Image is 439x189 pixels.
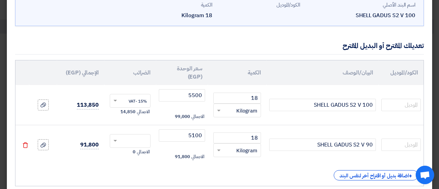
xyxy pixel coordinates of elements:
th: الضرائب [104,60,156,85]
th: البيان/الوصف [266,60,379,85]
th: الكمية [208,60,266,85]
div: Open chat [416,166,434,184]
ng-select: VAT [110,94,151,108]
span: Kilogram [236,147,257,155]
input: أدخل سعر الوحدة [159,89,205,102]
span: Kilogram [236,107,257,115]
span: الاجمالي [191,113,204,120]
span: 91,800 [175,153,190,160]
span: 0 [133,149,135,155]
div: SHELL GADUS S2 V 100 [306,11,415,20]
th: الإجمالي (EGP) [57,60,104,85]
div: 18 Kilogram [130,11,212,20]
th: سعر الوحدة (EGP) [156,60,208,85]
span: + [409,172,412,180]
input: أدخل سعر الوحدة [159,129,205,142]
div: الكود/الموديل [218,1,300,9]
input: RFQ_STEP1.ITEMS.2.AMOUNT_TITLE [213,93,261,104]
span: 99,000 [175,113,190,120]
span: الاجمالي [137,108,150,115]
span: الاجمالي [191,153,204,160]
input: الموديل [381,139,421,151]
div: الكمية [130,1,212,9]
input: RFQ_STEP1.ITEMS.2.AMOUNT_TITLE [213,132,261,143]
span: 113,850 [77,101,99,109]
span: الاجمالي [137,149,150,155]
span: 91,800 [80,141,99,149]
ng-select: VAT [110,134,151,148]
div: تعديلك المقترح أو البديل المقترح [343,40,424,51]
div: اضافة بديل أو اقتراح آخر لنفس البند [334,170,418,180]
div: اسم البند الأصلي [306,1,415,9]
span: 14,850 [120,108,135,115]
input: الموديل [381,99,421,111]
input: Add Item Description [269,99,376,111]
th: الكود/الموديل [379,60,424,85]
input: Add Item Description [269,139,376,151]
